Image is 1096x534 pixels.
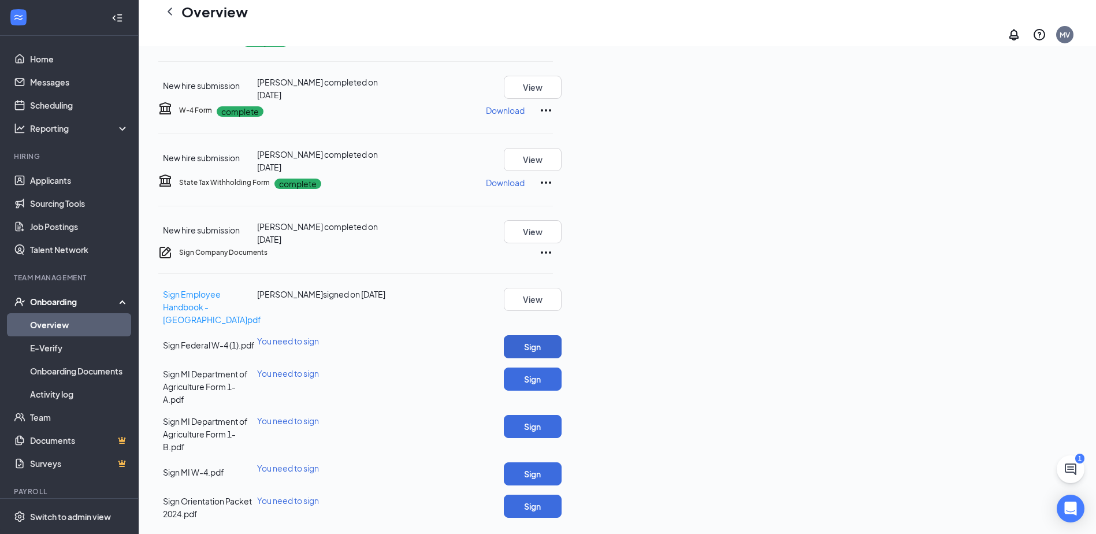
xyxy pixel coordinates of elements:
[504,148,562,171] button: View
[257,462,389,474] div: You need to sign
[257,77,378,100] span: [PERSON_NAME] completed on [DATE]
[257,149,378,172] span: [PERSON_NAME] completed on [DATE]
[30,296,119,307] div: Onboarding
[257,368,389,379] div: You need to sign
[30,452,129,475] a: SurveysCrown
[274,179,321,189] p: complete
[30,47,129,71] a: Home
[163,5,177,18] svg: ChevronLeft
[179,105,212,116] h5: W-4 Form
[158,173,172,187] svg: TaxGovernmentIcon
[539,176,553,190] svg: Ellipses
[158,101,172,115] svg: TaxGovernmentIcon
[1060,30,1070,40] div: MV
[504,415,562,438] button: Sign
[179,247,268,258] h5: Sign Company Documents
[30,510,111,522] div: Switch to admin view
[181,2,248,21] h1: Overview
[504,495,562,518] button: Sign
[163,289,261,325] a: Sign Employee Handbook - [GEOGRAPHIC_DATA]pdf
[163,467,224,477] span: Sign MI W-4.pdf
[504,335,562,358] button: Sign
[163,369,248,405] span: Sign MI Department of Agriculture Form 1-A.pdf
[485,173,525,192] button: Download
[163,340,255,350] span: Sign Federal W-4 (1).pdf
[163,496,252,519] span: Sign Orientation Packet 2024.pdf
[30,215,129,238] a: Job Postings
[14,123,25,134] svg: Analysis
[163,416,248,452] span: Sign MI Department of Agriculture Form 1-B.pdf
[539,246,553,259] svg: Ellipses
[504,220,562,243] button: View
[257,335,389,347] div: You need to sign
[14,510,25,522] svg: Settings
[1032,28,1046,42] svg: QuestionInfo
[30,406,129,429] a: Team
[504,462,562,485] button: Sign
[158,246,172,259] svg: CompanyDocumentIcon
[14,273,127,283] div: Team Management
[30,94,129,117] a: Scheduling
[1064,462,1078,476] svg: ChatActive
[30,383,129,406] a: Activity log
[539,103,553,117] svg: Ellipses
[257,288,389,301] div: [PERSON_NAME] signed on [DATE]
[1057,455,1084,483] button: ChatActive
[30,336,129,359] a: E-Verify
[30,123,129,134] div: Reporting
[485,101,525,120] button: Download
[30,429,129,452] a: DocumentsCrown
[1075,454,1084,463] div: 1
[1057,495,1084,522] div: Open Intercom Messenger
[257,495,389,506] div: You need to sign
[257,221,378,244] span: [PERSON_NAME] completed on [DATE]
[13,12,24,23] svg: WorkstreamLogo
[486,105,525,116] p: Download
[112,12,123,23] svg: Collapse
[163,153,240,163] span: New hire submission
[14,296,25,307] svg: UserCheck
[30,238,129,261] a: Talent Network
[257,415,389,427] div: You need to sign
[1007,28,1021,42] svg: Notifications
[504,76,562,99] button: View
[217,106,263,117] p: complete
[504,288,562,311] button: View
[179,177,270,188] h5: State Tax Withholding Form
[14,487,127,496] div: Payroll
[486,177,525,188] p: Download
[30,169,129,192] a: Applicants
[163,225,240,235] span: New hire submission
[30,313,129,336] a: Overview
[30,192,129,215] a: Sourcing Tools
[30,359,129,383] a: Onboarding Documents
[30,71,129,94] a: Messages
[504,368,562,391] button: Sign
[14,151,127,161] div: Hiring
[163,80,240,91] span: New hire submission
